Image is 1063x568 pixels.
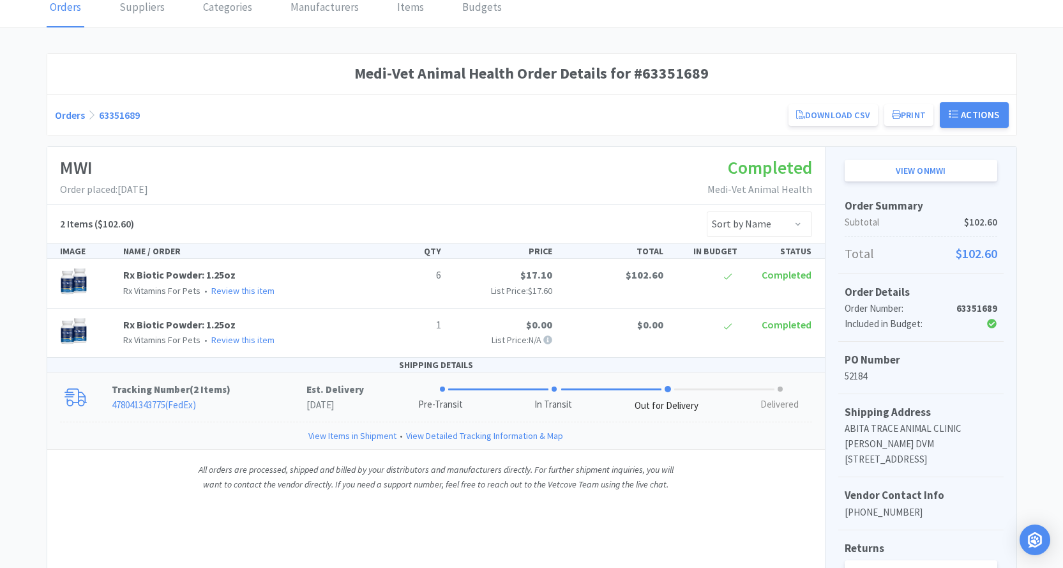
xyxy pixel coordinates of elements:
p: Total [845,243,997,264]
a: 478041343775(FedEx) [112,399,196,411]
span: $102.60 [626,268,663,281]
button: Actions [940,102,1009,128]
a: View onMWI [845,160,997,181]
p: 52184 [845,369,997,384]
a: Review this item [211,334,275,346]
a: View Items in Shipment [308,429,396,443]
p: 1 [377,317,441,334]
a: Download CSV [788,104,878,126]
span: 2 Items [60,217,93,230]
span: • [396,429,406,443]
p: List Price: [451,284,552,298]
span: $17.10 [520,268,552,281]
span: 2 Items [193,383,227,395]
p: Medi-Vet Animal Health [707,181,812,198]
a: Rx Biotic Powder: 1.25oz [123,318,236,331]
a: Review this item [211,285,275,296]
span: Rx Vitamins For Pets [123,334,200,346]
span: Completed [728,156,812,179]
div: PRICE [446,244,557,258]
div: Pre-Transit [418,397,463,412]
p: 6 [377,267,441,284]
h5: Vendor Contact Info [845,487,997,504]
a: View Detailed Tracking Information & Map [406,429,563,443]
p: List Price: N/A [451,333,552,347]
div: TOTAL [557,244,668,258]
div: Open Intercom Messenger [1020,525,1050,555]
span: Rx Vitamins For Pets [123,285,200,296]
div: QTY [372,244,446,258]
span: • [202,285,209,296]
span: $0.00 [526,318,552,331]
span: $0.00 [637,318,663,331]
div: NAME / ORDER [118,244,372,258]
h5: Order Details [845,284,997,301]
div: Delivered [760,397,799,412]
strong: 63351689 [956,302,997,314]
button: Print [884,104,933,126]
p: Order placed: [DATE] [60,181,148,198]
div: In Transit [534,397,572,412]
h5: Shipping Address [845,404,997,421]
span: • [202,334,209,346]
h5: PO Number [845,351,997,369]
span: Completed [762,318,811,331]
p: Est. Delivery [306,382,364,397]
p: ABITA TRACE ANIMAL CLINIC [PERSON_NAME] DVM [STREET_ADDRESS] [845,421,997,467]
h1: MWI [60,153,148,182]
p: [DATE] [306,397,364,413]
div: IMAGE [55,244,119,258]
a: Rx Biotic Powder: 1.25oz [123,268,236,281]
h5: Order Summary [845,197,997,215]
h1: Medi-Vet Animal Health Order Details for #63351689 [55,61,1009,86]
p: [PHONE_NUMBER] [845,505,997,520]
div: Order Number: [845,301,946,316]
div: Out for Delivery [635,399,698,413]
span: $17.60 [528,285,552,296]
span: $102.60 [964,215,997,230]
div: STATUS [743,244,817,258]
a: 63351689 [99,109,140,121]
div: Included in Budget: [845,316,946,332]
h5: Returns [845,540,997,557]
div: IN BUDGET [668,244,743,258]
p: Tracking Number ( ) [112,382,306,397]
img: dfdac4ce33a24e99a63034bae4322ad2_722895.png [60,267,87,295]
div: SHIPPING DETAILS [47,358,825,372]
span: Completed [762,268,811,281]
span: $102.60 [956,243,997,264]
img: dfdac4ce33a24e99a63034bae4322ad2_722895.png [60,317,87,345]
p: Subtotal [845,215,997,230]
h5: ($102.60) [60,216,134,233]
i: All orders are processed, shipped and billed by your distributors and manufacturers directly. For... [199,464,674,489]
a: Orders [55,109,85,121]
